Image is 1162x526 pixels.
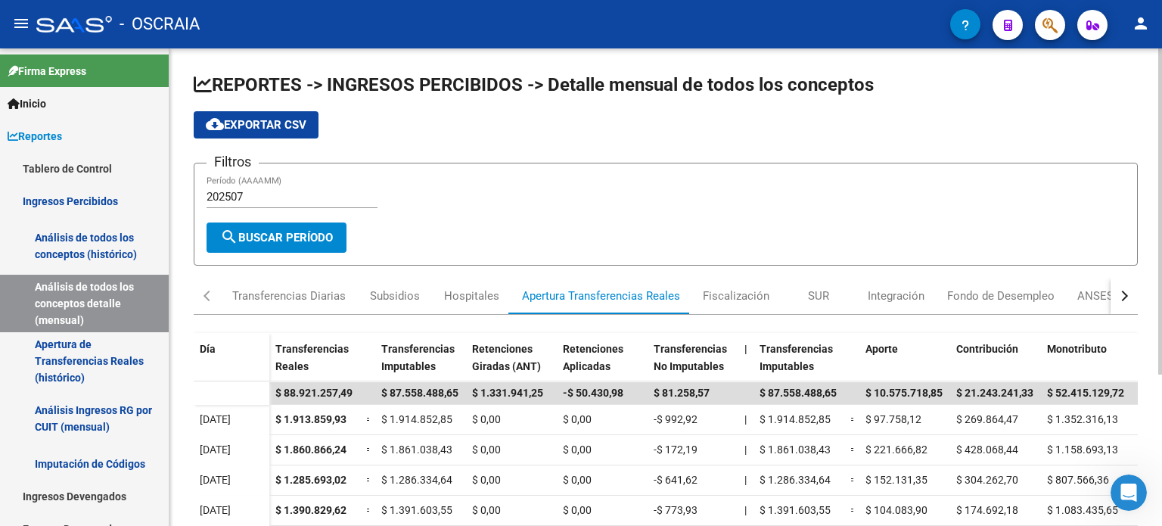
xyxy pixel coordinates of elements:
[703,288,769,304] div: Fiscalización
[1132,14,1150,33] mat-icon: person
[654,413,698,425] span: -$ 992,92
[760,504,831,516] span: $ 1.391.603,55
[381,504,452,516] span: $ 1.391.603,55
[366,444,372,456] span: =
[760,343,833,372] span: Transferencias Imputables
[1047,343,1107,355] span: Monotributo
[760,474,831,486] span: $ 1.286.334,64
[375,333,466,397] datatable-header-cell: Transferencias Imputables
[207,151,259,173] h3: Filtros
[12,14,30,33] mat-icon: menu
[760,444,831,456] span: $ 1.861.038,43
[269,333,360,397] datatable-header-cell: Transferencias Reales
[956,343,1018,355] span: Contribución
[206,115,224,133] mat-icon: cloud_download
[194,111,318,139] button: Exportar CSV
[654,444,698,456] span: -$ 172,19
[956,474,1018,486] span: $ 304.262,70
[865,343,898,355] span: Aporte
[381,343,455,372] span: Transferencias Imputables
[859,333,950,397] datatable-header-cell: Aporte
[956,444,1018,456] span: $ 428.068,44
[200,413,231,425] span: [DATE]
[275,474,346,486] span: $ 1.285.693,02
[868,288,924,304] div: Integración
[8,63,86,79] span: Firma Express
[563,343,623,372] span: Retenciones Aplicadas
[194,333,269,397] datatable-header-cell: Día
[654,387,710,399] span: $ 81.258,57
[865,444,927,456] span: $ 221.666,82
[738,333,753,397] datatable-header-cell: |
[808,288,829,304] div: SUR
[1047,444,1118,456] span: $ 1.158.693,13
[381,387,458,399] span: $ 87.558.488,65
[472,343,541,372] span: Retenciones Giradas (ANT)
[956,387,1033,399] span: $ 21.243.241,33
[200,343,216,355] span: Día
[275,343,349,372] span: Transferencias Reales
[1111,475,1147,511] iframe: Intercom live chat
[200,444,231,456] span: [DATE]
[744,444,747,456] span: |
[8,95,46,112] span: Inicio
[744,504,747,516] span: |
[200,474,231,486] span: [DATE]
[381,444,452,456] span: $ 1.861.038,43
[760,413,831,425] span: $ 1.914.852,85
[1047,504,1118,516] span: $ 1.083.435,65
[563,413,592,425] span: $ 0,00
[744,413,747,425] span: |
[472,504,501,516] span: $ 0,00
[850,444,856,456] span: =
[275,413,346,425] span: $ 1.913.859,93
[200,504,231,516] span: [DATE]
[865,474,927,486] span: $ 152.131,35
[194,74,874,95] span: REPORTES -> INGRESOS PERCIBIDOS -> Detalle mensual de todos los conceptos
[366,474,372,486] span: =
[648,333,738,397] datatable-header-cell: Transferencias No Imputables
[865,504,927,516] span: $ 104.083,90
[472,444,501,456] span: $ 0,00
[444,288,499,304] div: Hospitales
[366,413,372,425] span: =
[654,474,698,486] span: -$ 641,62
[220,231,333,244] span: Buscar Período
[563,444,592,456] span: $ 0,00
[744,343,747,355] span: |
[207,223,346,253] button: Buscar Período
[522,288,680,304] div: Apertura Transferencias Reales
[220,228,238,246] mat-icon: search
[563,474,592,486] span: $ 0,00
[865,387,943,399] span: $ 10.575.718,85
[563,387,623,399] span: -$ 50.430,98
[472,413,501,425] span: $ 0,00
[654,343,727,372] span: Transferencias No Imputables
[563,504,592,516] span: $ 0,00
[1047,387,1124,399] span: $ 52.415.129,72
[120,8,200,41] span: - OSCRAIA
[366,504,372,516] span: =
[947,288,1055,304] div: Fondo de Desempleo
[472,387,543,399] span: $ 1.331.941,25
[744,474,747,486] span: |
[381,474,452,486] span: $ 1.286.334,64
[275,504,346,516] span: $ 1.390.829,62
[381,413,452,425] span: $ 1.914.852,85
[1047,474,1109,486] span: $ 807.566,36
[206,118,306,132] span: Exportar CSV
[865,413,921,425] span: $ 97.758,12
[760,387,837,399] span: $ 87.558.488,65
[557,333,648,397] datatable-header-cell: Retenciones Aplicadas
[275,444,346,456] span: $ 1.860.866,24
[472,474,501,486] span: $ 0,00
[1041,333,1132,397] datatable-header-cell: Monotributo
[850,474,856,486] span: =
[753,333,844,397] datatable-header-cell: Transferencias Imputables
[466,333,557,397] datatable-header-cell: Retenciones Giradas (ANT)
[1047,413,1118,425] span: $ 1.352.316,13
[956,504,1018,516] span: $ 174.692,18
[850,413,856,425] span: =
[8,128,62,145] span: Reportes
[850,504,856,516] span: =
